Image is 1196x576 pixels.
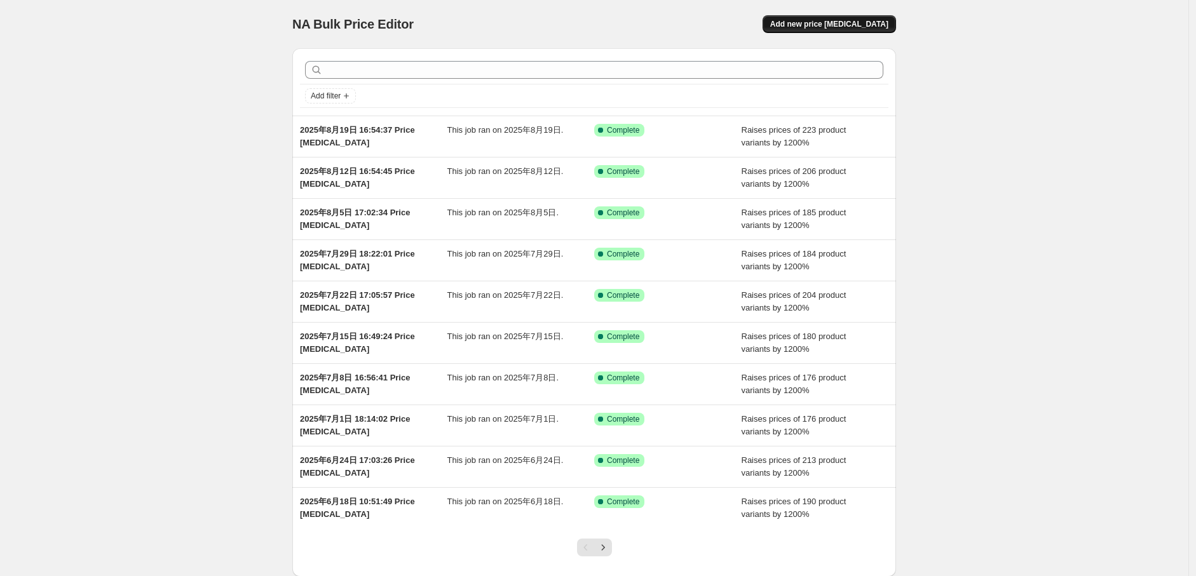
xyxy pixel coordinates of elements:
[594,539,612,556] button: Next
[447,125,564,135] span: This job ran on 2025年8月19日.
[300,208,410,230] span: 2025年8月5日 17:02:34 Price [MEDICAL_DATA]
[447,332,564,341] span: This job ran on 2025年7月15日.
[742,208,846,230] span: Raises prices of 185 product variants by 1200%
[300,332,415,354] span: 2025年7月15日 16:49:24 Price [MEDICAL_DATA]
[742,166,846,189] span: Raises prices of 206 product variants by 1200%
[577,539,612,556] nav: Pagination
[607,208,639,218] span: Complete
[447,249,564,258] span: This job ran on 2025年7月29日.
[300,290,415,312] span: 2025年7月22日 17:05:57 Price [MEDICAL_DATA]
[447,166,564,176] span: This job ran on 2025年8月12日.
[607,332,639,342] span: Complete
[742,497,846,519] span: Raises prices of 190 product variants by 1200%
[742,290,846,312] span: Raises prices of 204 product variants by 1200%
[447,208,559,217] span: This job ran on 2025年8月5日.
[607,414,639,424] span: Complete
[447,414,559,424] span: This job ran on 2025年7月1日.
[742,249,846,271] span: Raises prices of 184 product variants by 1200%
[607,125,639,135] span: Complete
[607,166,639,177] span: Complete
[300,249,415,271] span: 2025年7月29日 18:22:01 Price [MEDICAL_DATA]
[300,414,410,436] span: 2025年7月1日 18:14:02 Price [MEDICAL_DATA]
[300,497,415,519] span: 2025年6月18日 10:51:49 Price [MEDICAL_DATA]
[607,290,639,300] span: Complete
[742,455,846,478] span: Raises prices of 213 product variants by 1200%
[607,249,639,259] span: Complete
[742,414,846,436] span: Raises prices of 176 product variants by 1200%
[607,455,639,465] span: Complete
[300,373,410,395] span: 2025年7月8日 16:56:41 Price [MEDICAL_DATA]
[447,497,564,506] span: This job ran on 2025年6月18日.
[447,373,559,382] span: This job ran on 2025年7月8日.
[292,17,414,31] span: NA Bulk Price Editor
[300,125,415,147] span: 2025年8月19日 16:54:37 Price [MEDICAL_DATA]
[300,166,415,189] span: 2025年8月12日 16:54:45 Price [MEDICAL_DATA]
[607,373,639,383] span: Complete
[607,497,639,507] span: Complete
[763,15,896,33] button: Add new price [MEDICAL_DATA]
[447,455,564,465] span: This job ran on 2025年6月24日.
[300,455,415,478] span: 2025年6月24日 17:03:26 Price [MEDICAL_DATA]
[742,373,846,395] span: Raises prices of 176 product variants by 1200%
[311,91,341,101] span: Add filter
[447,290,564,300] span: This job ran on 2025年7月22日.
[742,332,846,354] span: Raises prices of 180 product variants by 1200%
[742,125,846,147] span: Raises prices of 223 product variants by 1200%
[770,19,888,29] span: Add new price [MEDICAL_DATA]
[305,88,356,104] button: Add filter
